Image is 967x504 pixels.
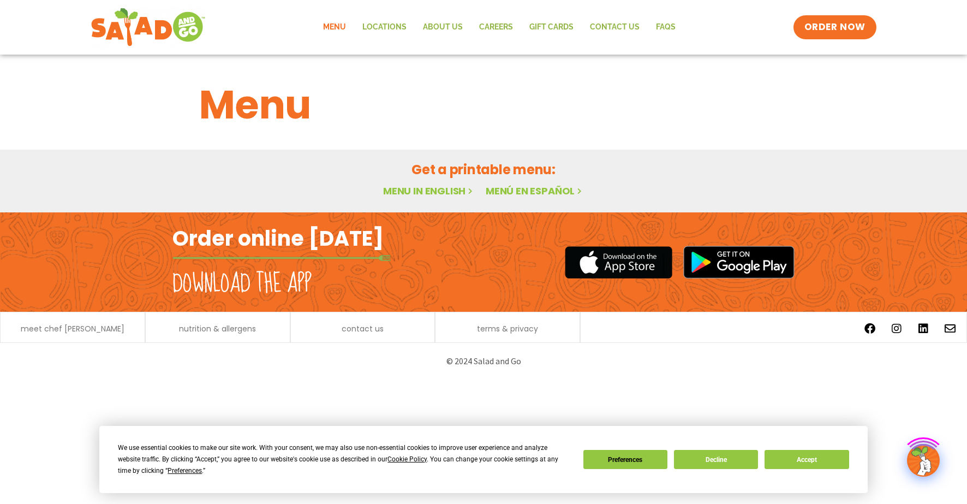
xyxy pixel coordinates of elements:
[354,15,415,40] a: Locations
[674,450,758,469] button: Decline
[21,325,124,333] a: meet chef [PERSON_NAME]
[583,450,667,469] button: Preferences
[648,15,684,40] a: FAQs
[315,15,354,40] a: Menu
[793,15,876,39] a: ORDER NOW
[683,246,795,278] img: google_play
[178,354,789,369] p: © 2024 Salad and Go
[99,426,868,493] div: Cookie Consent Prompt
[168,467,202,475] span: Preferences
[765,450,849,469] button: Accept
[383,184,475,198] a: Menu in English
[179,325,256,333] a: nutrition & allergens
[172,225,384,252] h2: Order online [DATE]
[521,15,582,40] a: GIFT CARDS
[387,455,427,463] span: Cookie Policy
[415,15,471,40] a: About Us
[342,325,384,333] a: contact us
[172,255,391,261] img: fork
[199,160,768,179] h2: Get a printable menu:
[582,15,648,40] a: Contact Us
[804,21,865,34] span: ORDER NOW
[486,184,584,198] a: Menú en español
[118,442,570,477] div: We use essential cookies to make our site work. With your consent, we may also use non-essential ...
[91,5,206,49] img: new-SAG-logo-768×292
[199,75,768,134] h1: Menu
[172,269,312,299] h2: Download the app
[565,245,672,280] img: appstore
[471,15,521,40] a: Careers
[315,15,684,40] nav: Menu
[477,325,538,333] a: terms & privacy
